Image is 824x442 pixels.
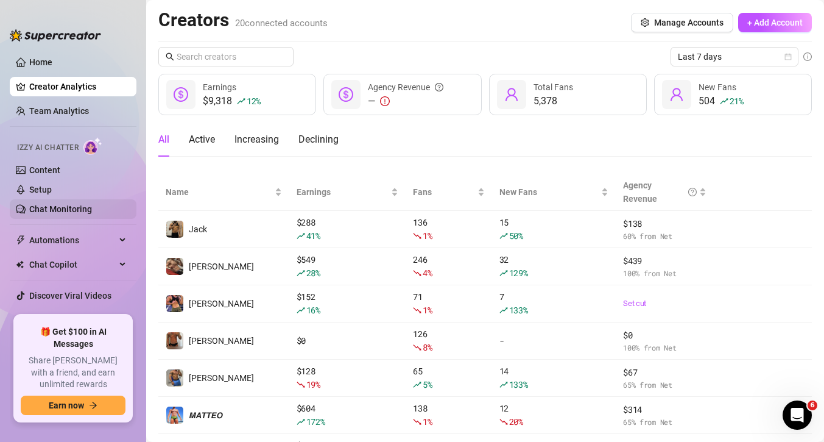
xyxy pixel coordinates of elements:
span: Chat Copilot [29,255,116,274]
span: 1 % [423,230,432,241]
div: 246 [413,253,485,280]
div: 71 [413,290,485,317]
div: 12 [499,402,608,429]
div: — [368,94,443,109]
span: Share [PERSON_NAME] with a friend, and earn unlimited rewards [21,355,125,391]
img: logo-BBDzfeDw.svg [10,29,101,41]
span: rise [413,380,421,389]
span: user [669,87,684,102]
span: fall [499,418,508,426]
span: thunderbolt [16,235,26,245]
span: 6 [808,401,817,410]
span: rise [720,97,728,105]
div: $ 152 [297,290,398,317]
span: $ 67 [623,366,706,379]
span: Name [166,185,272,199]
img: Anthony [166,332,183,349]
span: $ 0 [623,329,706,342]
span: exclamation-circle [380,96,390,106]
a: Content [29,165,60,175]
span: 65 % from Net [623,416,706,428]
span: Total Fans [533,82,573,92]
span: 21 % [730,95,744,107]
span: 50 % [509,230,523,241]
img: Dylan [166,258,183,275]
span: $ 314 [623,403,706,416]
img: Brandon [166,295,183,312]
span: New Fans [699,82,736,92]
div: $ 604 [297,402,398,429]
span: rise [499,380,508,389]
th: Name [158,174,289,211]
span: 🎁 Get $100 in AI Messages [21,326,125,350]
span: dollar-circle [174,87,188,102]
div: All [158,132,169,147]
div: - [499,334,608,348]
span: arrow-right [89,401,97,410]
span: Fans [413,185,475,199]
iframe: Intercom live chat [783,401,812,430]
span: 60 % from Net [623,230,706,242]
span: rise [297,306,305,315]
span: $ 439 [623,254,706,268]
div: Agency Revenue [623,179,697,205]
span: rise [237,97,245,105]
span: + Add Account [747,18,803,27]
h2: Creators [158,9,328,32]
div: Increasing [234,132,279,147]
span: user [504,87,519,102]
span: $ 138 [623,217,706,230]
span: question-circle [435,80,443,94]
div: $ 128 [297,365,398,391]
img: AI Chatter [83,137,102,155]
div: 126 [413,327,485,354]
span: 19 % [306,379,320,390]
span: fall [413,232,421,240]
span: [PERSON_NAME] [189,373,254,383]
span: question-circle [688,179,697,205]
span: search [166,52,174,61]
div: 504 [699,94,744,109]
th: Earnings [289,174,406,211]
div: $ 288 [297,216,398,243]
a: Chat Monitoring [29,204,92,214]
span: fall [413,418,421,426]
span: 8 % [423,341,432,353]
span: [PERSON_NAME] [189,336,254,346]
span: Automations [29,230,116,250]
span: rise [297,269,305,277]
span: setting [641,18,649,27]
img: Jack [166,221,183,238]
span: [PERSON_NAME] [189,262,254,271]
a: Creator Analytics [29,77,127,96]
div: 7 [499,290,608,317]
span: 16 % [306,304,320,316]
span: rise [499,306,508,315]
span: 65 % from Net [623,379,706,391]
span: 133 % [509,304,528,316]
span: Manage Accounts [654,18,724,27]
span: rise [499,269,508,277]
div: Active [189,132,215,147]
div: $9,318 [203,94,261,109]
span: Earnings [297,185,389,199]
span: New Fans [499,185,599,199]
a: Home [29,57,52,67]
span: Earnings [203,82,236,92]
div: 138 [413,402,485,429]
span: rise [499,232,508,240]
span: 20 connected accounts [235,18,328,29]
span: 1 % [423,304,432,316]
span: 129 % [509,267,528,279]
th: Fans [406,174,492,211]
span: rise [297,232,305,240]
span: fall [413,306,421,315]
span: Izzy AI Chatter [17,142,79,154]
div: Agency Revenue [368,80,443,94]
a: Discover Viral Videos [29,291,111,301]
span: info-circle [803,52,812,61]
div: 15 [499,216,608,243]
div: 5,378 [533,94,573,109]
a: Setup [29,185,52,194]
span: 100 % from Net [623,268,706,279]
